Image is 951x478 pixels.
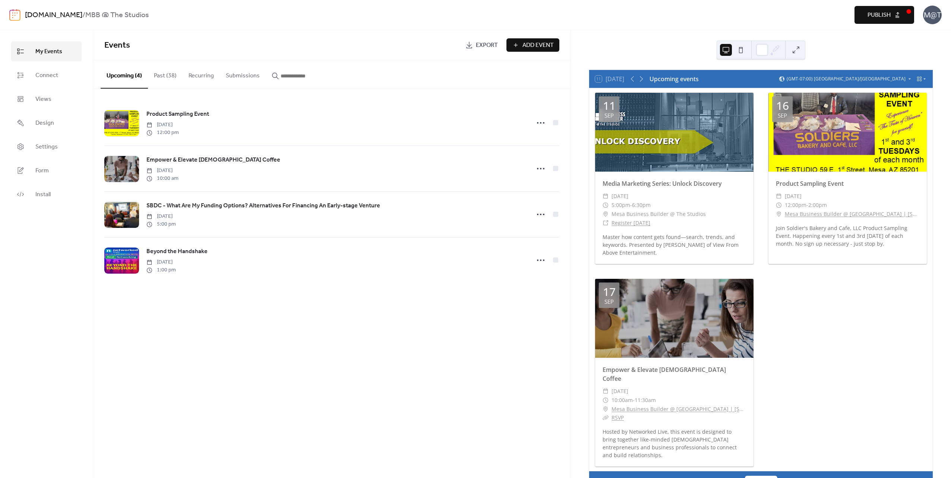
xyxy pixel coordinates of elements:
div: Sep [778,113,787,118]
a: Empower & Elevate [DEMOGRAPHIC_DATA] Coffee [146,155,280,165]
span: 10:00 am [146,175,178,182]
div: ​ [776,192,782,201]
div: Hosted by Networked Live, this event is designed to bring together like-minded [DEMOGRAPHIC_DATA]... [595,428,753,459]
span: [DATE] [146,213,176,220]
a: Design [11,113,82,133]
a: Connect [11,65,82,85]
div: ​ [603,192,609,201]
div: ​ [603,219,609,227]
span: (GMT-07:00) [GEOGRAPHIC_DATA]/[GEOGRAPHIC_DATA] [787,77,906,81]
span: 2:00pm [808,201,827,210]
button: Add Event [506,38,559,52]
span: Install [35,190,51,199]
a: Settings [11,137,82,157]
a: Mesa Business Builder @ [GEOGRAPHIC_DATA] | [STREET_ADDRESS] [612,405,746,414]
a: Export [460,38,503,52]
a: Empower & Elevate [DEMOGRAPHIC_DATA] Coffee [603,366,726,383]
div: 11 [603,100,616,111]
span: [DATE] [612,387,628,396]
span: Settings [35,143,58,152]
a: Media Marketing Series: Unlock Discovery [603,179,722,188]
button: Submissions [220,60,266,88]
span: Design [35,119,54,128]
span: Empower & Elevate [DEMOGRAPHIC_DATA] Coffee [146,156,280,165]
div: Master how content gets found—search, trends, and keywords. Presented by [PERSON_NAME] of View Fr... [595,233,753,256]
span: My Events [35,47,62,56]
span: [DATE] [612,192,628,201]
span: 12:00 pm [146,129,179,137]
div: Upcoming events [650,74,699,83]
span: 5:00pm [612,201,630,210]
div: ​ [603,396,609,405]
span: 5:00 pm [146,220,176,228]
div: ​ [603,405,609,414]
a: RSVP [612,414,624,421]
span: 10:00am [612,396,633,405]
span: - [806,201,808,210]
span: 12:00pm [785,201,806,210]
div: ​ [603,210,609,219]
span: Form [35,166,49,175]
a: Form [11,160,82,181]
span: SBDC - What Are My Funding Options? Alternatives For Financing An Early-stage Venture [146,201,380,210]
a: Product Sampling Event [146,109,209,119]
div: Sep [604,113,614,118]
span: Events [104,37,130,54]
div: ​ [603,201,609,210]
span: Views [35,95,51,104]
a: My Events [11,41,82,61]
b: / [82,8,85,22]
div: ​ [776,201,782,210]
div: ​ [603,413,609,422]
span: [DATE] [146,121,179,129]
div: 16 [776,100,789,111]
span: Mesa Business Builder @ The Studios [612,210,706,219]
span: - [633,396,635,405]
a: [DOMAIN_NAME] [25,8,82,22]
div: ​ [776,210,782,219]
span: Connect [35,71,58,80]
b: MBB @ The Studios [85,8,149,22]
a: Register [DATE] [612,219,650,226]
span: 6:30pm [632,201,651,210]
span: Export [476,41,498,50]
div: 17 [603,286,616,297]
a: Beyond the Handshake [146,247,208,256]
div: Sep [604,299,614,305]
div: M@T [923,6,942,24]
div: Join Soldier's Bakery and Cafe, LLC Product Sampling Event. Happening every 1st and 3rd [DATE] of... [768,224,927,248]
div: ​ [603,387,609,396]
a: SBDC - What Are My Funding Options? Alternatives For Financing An Early-stage Venture [146,201,380,211]
span: [DATE] [146,167,178,175]
span: Publish [868,11,891,20]
button: Past (38) [148,60,183,88]
span: [DATE] [785,192,802,201]
button: Upcoming (4) [101,60,148,89]
img: logo [9,9,20,21]
div: Product Sampling Event [768,179,927,188]
span: Add Event [522,41,554,50]
a: Install [11,184,82,204]
a: Mesa Business Builder @ [GEOGRAPHIC_DATA] | [STREET_ADDRESS] [785,210,919,219]
span: 1:00 pm [146,266,176,274]
button: Publish [854,6,914,24]
span: - [630,201,632,210]
span: Beyond the Handshake [146,247,208,256]
button: Recurring [183,60,220,88]
span: 11:30am [635,396,656,405]
a: Views [11,89,82,109]
span: [DATE] [146,258,176,266]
